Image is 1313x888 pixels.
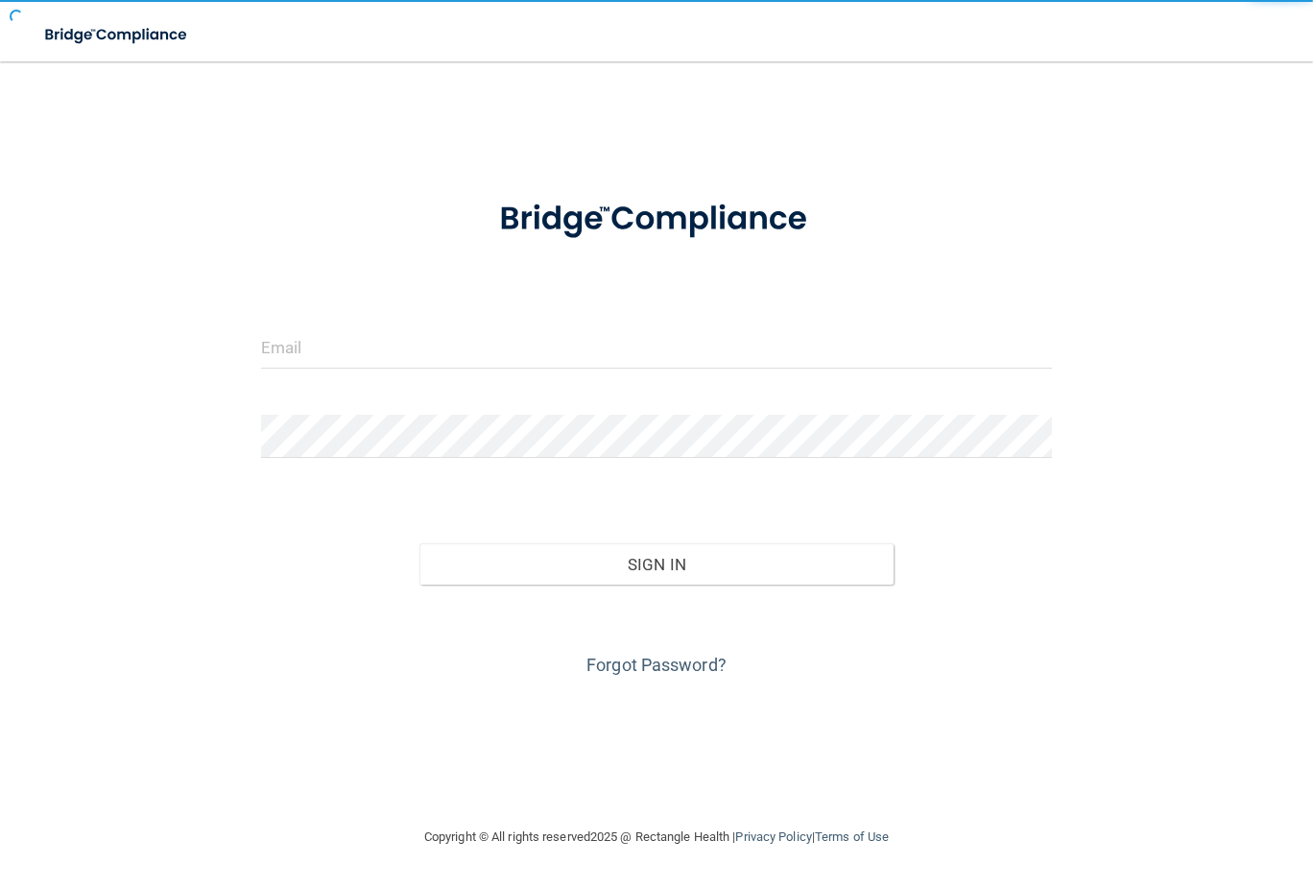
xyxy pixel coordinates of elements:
[815,829,889,844] a: Terms of Use
[29,15,205,55] img: bridge_compliance_login_screen.278c3ca4.svg
[586,655,727,675] a: Forgot Password?
[261,325,1052,369] input: Email
[735,829,811,844] a: Privacy Policy
[466,177,847,262] img: bridge_compliance_login_screen.278c3ca4.svg
[419,543,895,586] button: Sign In
[306,806,1007,868] div: Copyright © All rights reserved 2025 @ Rectangle Health | |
